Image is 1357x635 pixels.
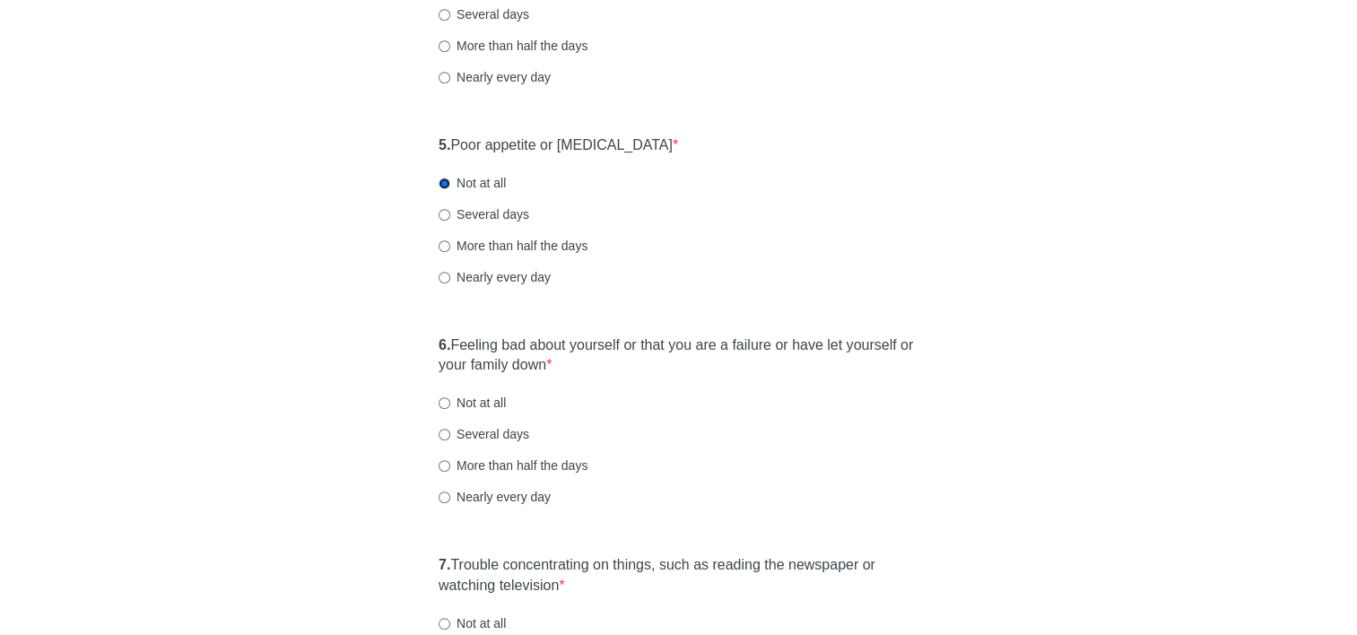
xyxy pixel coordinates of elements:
[439,205,529,223] label: Several days
[439,618,450,630] input: Not at all
[439,178,450,189] input: Not at all
[439,457,587,474] label: More than half the days
[439,488,551,506] label: Nearly every day
[439,425,529,443] label: Several days
[439,68,551,86] label: Nearly every day
[439,240,450,252] input: More than half the days
[439,40,450,52] input: More than half the days
[439,555,918,596] label: Trouble concentrating on things, such as reading the newspaper or watching television
[439,135,678,156] label: Poor appetite or [MEDICAL_DATA]
[439,9,450,21] input: Several days
[439,72,450,83] input: Nearly every day
[439,460,450,472] input: More than half the days
[439,237,587,255] label: More than half the days
[439,614,506,632] label: Not at all
[439,335,918,377] label: Feeling bad about yourself or that you are a failure or have let yourself or your family down
[439,209,450,221] input: Several days
[439,397,450,409] input: Not at all
[439,491,450,503] input: Nearly every day
[439,394,506,412] label: Not at all
[439,268,551,286] label: Nearly every day
[439,337,450,352] strong: 6.
[439,557,450,572] strong: 7.
[439,429,450,440] input: Several days
[439,174,506,192] label: Not at all
[439,37,587,55] label: More than half the days
[439,5,529,23] label: Several days
[439,272,450,283] input: Nearly every day
[439,137,450,152] strong: 5.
